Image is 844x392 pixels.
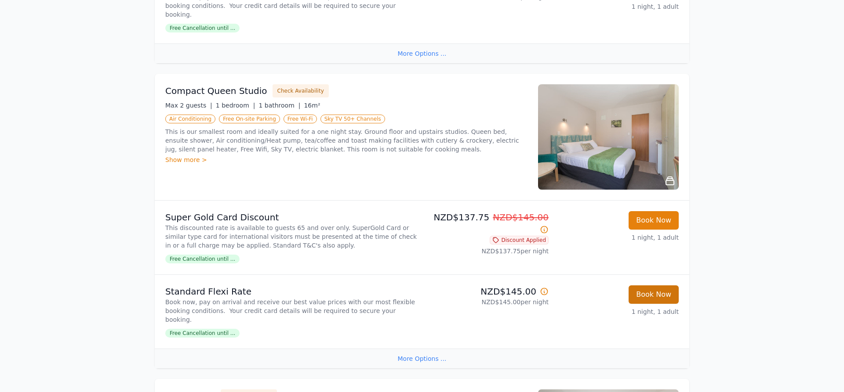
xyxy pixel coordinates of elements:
[165,298,418,324] p: Book now, pay on arrival and receive our best value prices with our most flexible booking conditi...
[165,155,527,164] div: Show more >
[155,349,689,368] div: More Options ...
[426,247,549,255] p: NZD$137.75 per night
[165,102,212,109] span: Max 2 guests |
[165,24,240,32] span: Free Cancellation until ...
[284,115,317,123] span: Free Wi-Fi
[490,236,549,245] span: Discount Applied
[556,233,679,242] p: 1 night, 1 adult
[304,102,320,109] span: 16m²
[556,2,679,11] p: 1 night, 1 adult
[165,285,418,298] p: Standard Flexi Rate
[165,127,527,154] p: This is our smallest room and ideally suited for a one night stay. Ground floor and upstairs stud...
[273,84,329,97] button: Check Availability
[155,43,689,63] div: More Options ...
[426,298,549,306] p: NZD$145.00 per night
[629,285,679,304] button: Book Now
[165,329,240,338] span: Free Cancellation until ...
[556,307,679,316] p: 1 night, 1 adult
[165,85,267,97] h3: Compact Queen Studio
[165,115,215,123] span: Air Conditioning
[426,211,549,236] p: NZD$137.75
[493,212,549,223] span: NZD$145.00
[426,285,549,298] p: NZD$145.00
[320,115,385,123] span: Sky TV 50+ Channels
[165,223,418,250] p: This discounted rate is available to guests 65 and over only. SuperGold Card or similar type card...
[165,211,418,223] p: Super Gold Card Discount
[165,255,240,263] span: Free Cancellation until ...
[219,115,280,123] span: Free On-site Parking
[629,211,679,230] button: Book Now
[258,102,300,109] span: 1 bathroom |
[216,102,255,109] span: 1 bedroom |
